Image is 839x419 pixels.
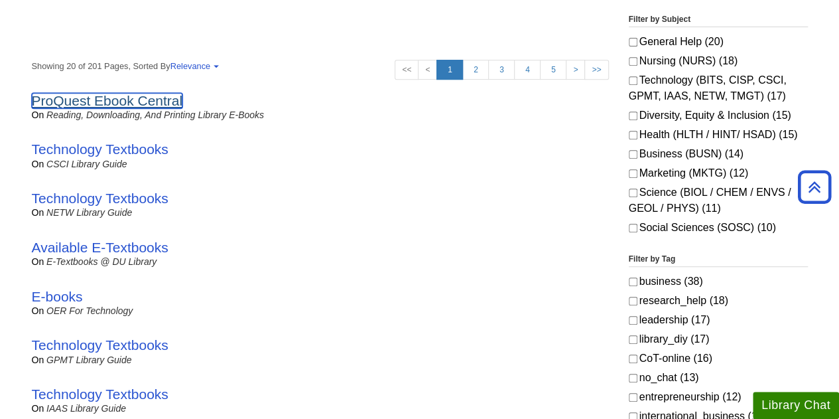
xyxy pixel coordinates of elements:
a: IAAS Library Guide [46,403,126,414]
span: on [32,355,44,365]
label: Social Sciences (SOSC) (10) [629,220,808,236]
a: Technology Textbooks [32,191,168,206]
a: E-books [32,289,83,304]
span: on [32,256,44,267]
legend: Filter by Tag [629,253,808,267]
label: library_diy (17) [629,331,808,347]
label: Nursing (NURS) (18) [629,53,808,69]
input: Health (HLTH / HINT/ HSAD) (15) [629,131,637,139]
a: Relevance [170,61,217,71]
input: no_chat (13) [629,374,637,382]
a: Technology Textbooks [32,386,168,402]
span: on [32,207,44,218]
input: Nursing (NURS) (18) [629,57,637,66]
input: Technology (BITS, CISP, CSCI, GPMT, IAAS, NETW, TMGT) (17) [629,76,637,85]
label: Science (BIOL / CHEM / ENVS / GEOL / PHYS) (11) [629,185,808,216]
input: library_diy (17) [629,335,637,344]
a: NETW Library Guide [46,207,132,218]
legend: Filter by Subject [629,13,808,27]
input: Social Sciences (SOSC) (10) [629,224,637,232]
a: OER for Technology [46,305,133,316]
a: << [395,60,419,80]
a: > [566,60,585,80]
label: Technology (BITS, CISP, CSCI, GPMT, IAAS, NETW, TMGT) (17) [629,72,808,104]
a: 2 [462,60,489,80]
ul: Search Pagination [395,60,608,80]
input: business (38) [629,278,637,286]
input: research_help (18) [629,297,637,305]
input: Science (BIOL / CHEM / ENVS / GEOL / PHYS) (11) [629,189,637,197]
a: < [418,60,437,80]
label: business (38) [629,274,808,290]
label: General Help (20) [629,34,808,50]
label: entrepreneurship (12) [629,389,808,405]
a: E-Textbooks @ DU Library [46,256,157,267]
input: Business (BUSN) (14) [629,150,637,159]
a: CSCI Library Guide [46,159,127,169]
span: on [32,110,44,120]
button: Library Chat [753,392,839,419]
label: Health (HLTH / HINT/ HSAD) (15) [629,127,808,143]
span: on [32,305,44,316]
span: on [32,159,44,169]
label: Marketing (MKTG) (12) [629,165,808,181]
label: Diversity, Equity & Inclusion (15) [629,108,808,124]
a: GPMT Library Guide [46,355,131,365]
input: Diversity, Equity & Inclusion (15) [629,112,637,120]
input: Marketing (MKTG) (12) [629,169,637,178]
a: 4 [514,60,541,80]
a: Available E-Textbooks [32,240,168,255]
a: 5 [540,60,566,80]
a: 3 [488,60,515,80]
label: no_chat (13) [629,370,808,386]
strong: Showing 20 of 201 Pages, Sorted By [32,60,609,72]
a: Technology Textbooks [32,141,168,157]
label: research_help (18) [629,293,808,309]
label: leadership (17) [629,312,808,328]
input: entrepreneurship (12) [629,393,637,402]
input: CoT-online (16) [629,355,637,363]
span: on [32,403,44,414]
a: ProQuest Ebook Central [32,93,183,108]
label: Business (BUSN) (14) [629,146,808,162]
input: General Help (20) [629,38,637,46]
a: 1 [436,60,463,80]
input: leadership (17) [629,316,637,325]
a: >> [584,60,608,80]
a: Back to Top [793,178,836,196]
label: CoT-online (16) [629,351,808,367]
a: Technology Textbooks [32,337,168,353]
a: Reading, Downloading, and Printing Library E-books [46,110,264,120]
